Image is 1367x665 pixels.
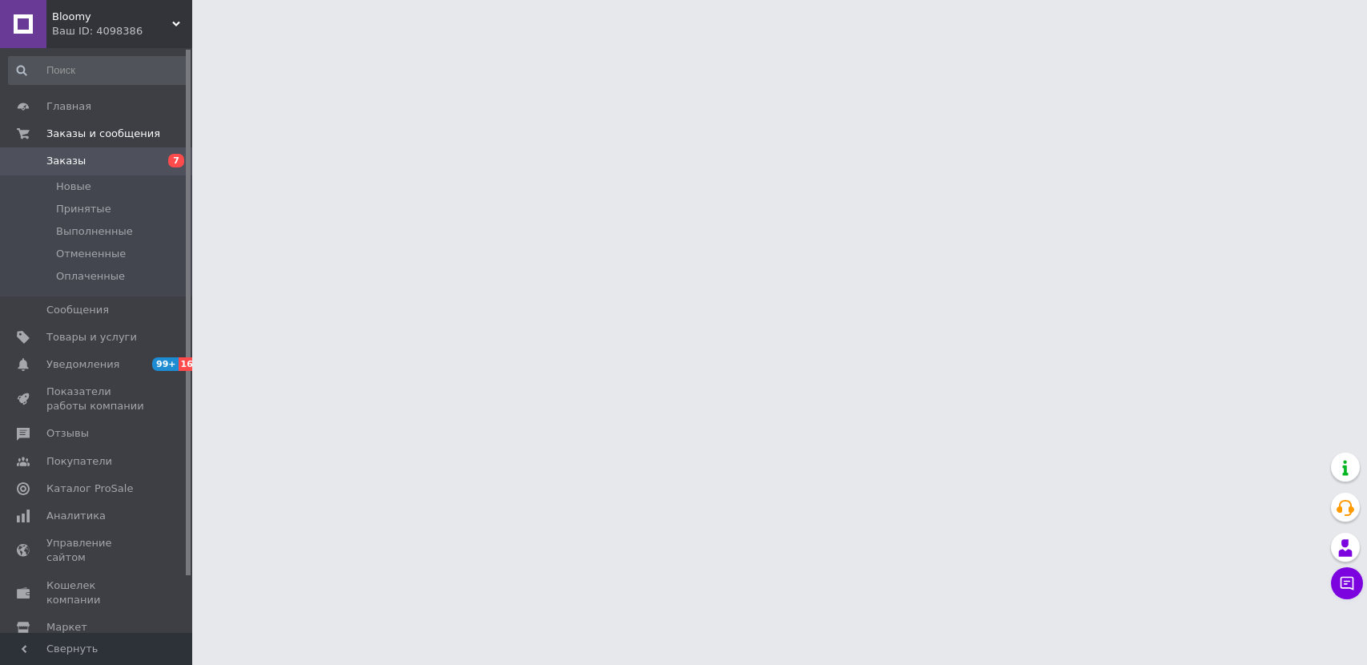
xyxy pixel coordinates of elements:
span: Показатели работы компании [46,385,148,413]
span: Заказы [46,154,86,168]
input: Поиск [8,56,188,85]
span: Bloomy [52,10,172,24]
span: Управление сайтом [46,536,148,565]
span: Выполненные [56,224,133,239]
span: 99+ [152,357,179,371]
span: 16 [179,357,197,371]
div: Ваш ID: 4098386 [52,24,192,38]
span: Главная [46,99,91,114]
span: 7 [168,154,184,167]
span: Сообщения [46,303,109,317]
span: Новые [56,179,91,194]
span: Отмененные [56,247,126,261]
span: Аналитика [46,509,106,523]
span: Кошелек компании [46,578,148,607]
button: Чат с покупателем [1331,567,1363,599]
span: Каталог ProSale [46,482,133,496]
span: Заказы и сообщения [46,127,160,141]
span: Принятые [56,202,111,216]
span: Уведомления [46,357,119,372]
span: Покупатели [46,454,112,469]
span: Оплаченные [56,269,125,284]
span: Отзывы [46,426,89,441]
span: Маркет [46,620,87,635]
span: Товары и услуги [46,330,137,345]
